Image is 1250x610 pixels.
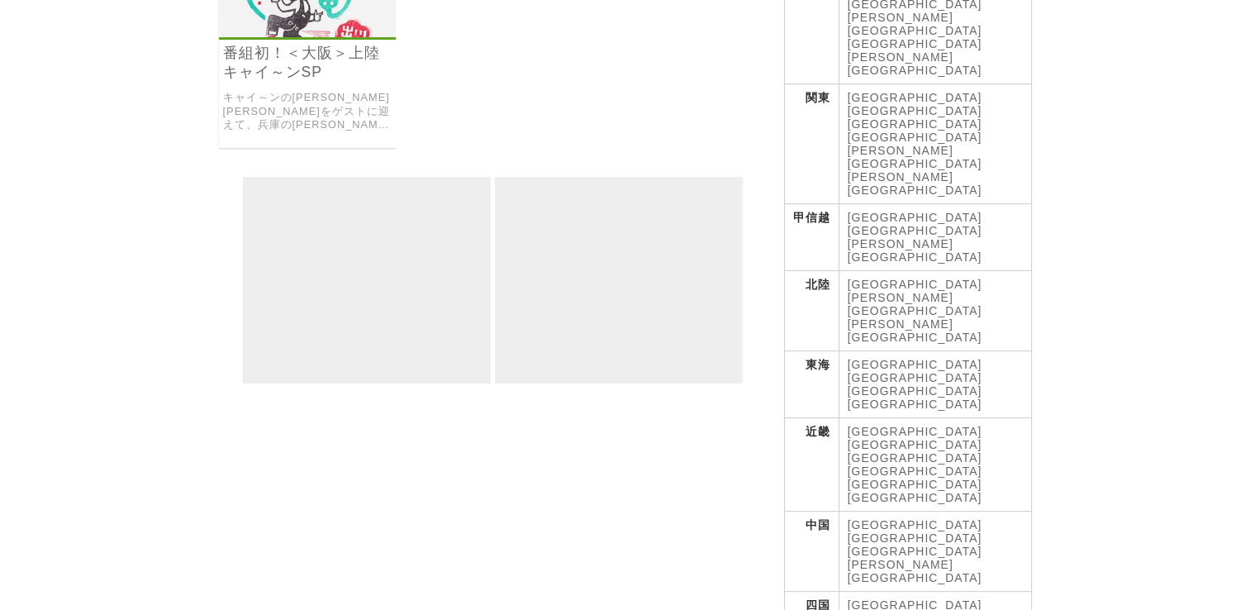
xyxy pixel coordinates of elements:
[848,545,982,558] a: [GEOGRAPHIC_DATA]
[848,117,982,131] a: [GEOGRAPHIC_DATA]
[848,558,982,584] a: [PERSON_NAME][GEOGRAPHIC_DATA]
[848,291,982,317] a: [PERSON_NAME][GEOGRAPHIC_DATA]
[848,465,982,478] a: [GEOGRAPHIC_DATA]
[848,371,982,384] a: [GEOGRAPHIC_DATA]
[848,50,982,77] a: [PERSON_NAME][GEOGRAPHIC_DATA]
[848,317,982,344] a: [PERSON_NAME][GEOGRAPHIC_DATA]
[848,425,982,438] a: [GEOGRAPHIC_DATA]
[243,177,491,384] iframe: Advertisement
[848,183,982,197] a: [GEOGRAPHIC_DATA]
[784,351,839,418] th: 東海
[848,211,982,224] a: [GEOGRAPHIC_DATA]
[848,104,982,117] a: [GEOGRAPHIC_DATA]
[784,271,839,351] th: 北陸
[848,224,982,237] a: [GEOGRAPHIC_DATA]
[848,237,982,264] a: [PERSON_NAME][GEOGRAPHIC_DATA]
[219,26,397,40] a: 出川哲朗の充電させてもらえませんか？ 行くぞ”大阪”初上陸！天空の竹田城から丹波篠山ぬけてノスタルジック街道113㌔！松茸に但馬牛！黒豆に栗！美味しいモノだらけでキャイ～ンが大興奮！ヤバいよ²SP
[848,491,982,504] a: [GEOGRAPHIC_DATA]
[495,177,743,384] iframe: Advertisement
[784,204,839,271] th: 甲信越
[848,358,982,371] a: [GEOGRAPHIC_DATA]
[848,438,982,451] a: [GEOGRAPHIC_DATA]
[848,451,982,465] a: [GEOGRAPHIC_DATA]
[848,518,982,531] a: [GEOGRAPHIC_DATA]
[848,398,982,411] a: [GEOGRAPHIC_DATA]
[784,84,839,204] th: 関東
[848,170,953,183] a: [PERSON_NAME]
[784,418,839,512] th: 近畿
[848,531,982,545] a: [GEOGRAPHIC_DATA]
[848,144,982,170] a: [PERSON_NAME][GEOGRAPHIC_DATA]
[848,384,982,398] a: [GEOGRAPHIC_DATA]
[848,278,982,291] a: [GEOGRAPHIC_DATA]
[848,131,982,144] a: [GEOGRAPHIC_DATA]
[848,11,982,37] a: [PERSON_NAME][GEOGRAPHIC_DATA]
[784,512,839,592] th: 中国
[223,44,392,82] a: 番組初！＜大阪＞上陸キャイ～ンSP
[848,37,982,50] a: [GEOGRAPHIC_DATA]
[848,478,982,491] a: [GEOGRAPHIC_DATA]
[223,91,392,132] a: キャイ～ンの[PERSON_NAME] [PERSON_NAME]をゲストに迎えて、兵庫の[PERSON_NAME]から[GEOGRAPHIC_DATA]の[PERSON_NAME][GEOGR...
[848,91,982,104] a: [GEOGRAPHIC_DATA]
